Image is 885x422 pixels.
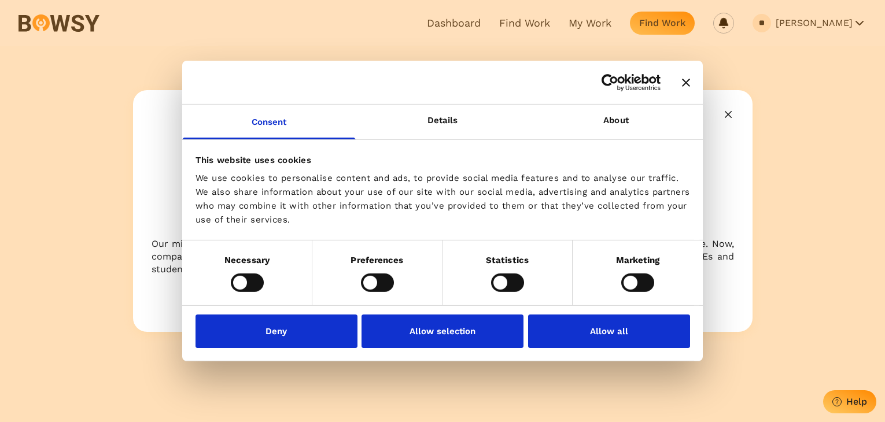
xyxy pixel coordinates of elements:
strong: Preferences [351,255,403,265]
a: Consent [182,105,356,139]
button: Close banner [682,78,690,86]
strong: Necessary [224,255,270,265]
strong: Statistics [486,255,529,265]
p: Our mission is to help students to start their careers, and that means helping them from the univ... [152,238,734,276]
button: Deny [196,314,357,348]
a: Usercentrics Cookiebot - opens in a new window [559,73,661,91]
button: Allow all [528,314,690,348]
div: Help [846,396,867,407]
strong: Marketing [616,255,660,265]
a: Details [356,105,529,139]
a: About [529,105,703,139]
div: We use cookies to personalise content and ads, to provide social media features and to analyse ou... [196,171,690,227]
button: Allow selection [362,314,523,348]
div: This website uses cookies [196,153,690,166]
